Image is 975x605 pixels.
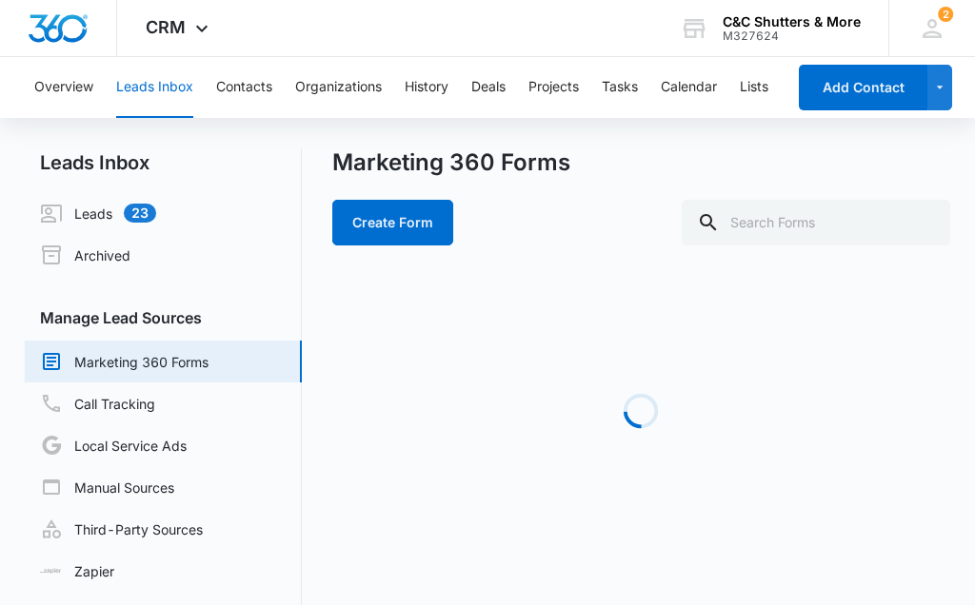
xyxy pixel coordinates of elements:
[116,57,193,118] button: Leads Inbox
[40,561,114,581] a: Zapier
[40,392,155,415] a: Call Tracking
[661,57,717,118] button: Calendar
[40,517,203,540] a: Third-Party Sources
[40,350,209,373] a: Marketing 360 Forms
[723,14,861,29] div: account name
[332,200,453,245] button: Create Form
[146,17,186,37] span: CRM
[295,57,382,118] button: Organizations
[25,306,302,329] h3: Manage Lead Sources
[34,57,93,118] button: Overview
[40,244,130,266] a: Archived
[682,200,950,245] input: Search Forms
[40,202,156,224] a: Leads23
[40,476,174,498] a: Manual Sources
[40,434,187,457] a: Local Service Ads
[799,65,927,110] button: Add Contact
[216,57,272,118] button: Contacts
[938,7,953,22] div: notifications count
[332,148,570,177] h1: Marketing 360 Forms
[938,7,953,22] span: 2
[740,57,768,118] button: Lists
[602,57,638,118] button: Tasks
[528,57,579,118] button: Projects
[471,57,506,118] button: Deals
[405,57,448,118] button: History
[723,29,861,43] div: account id
[25,148,302,177] h2: Leads Inbox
